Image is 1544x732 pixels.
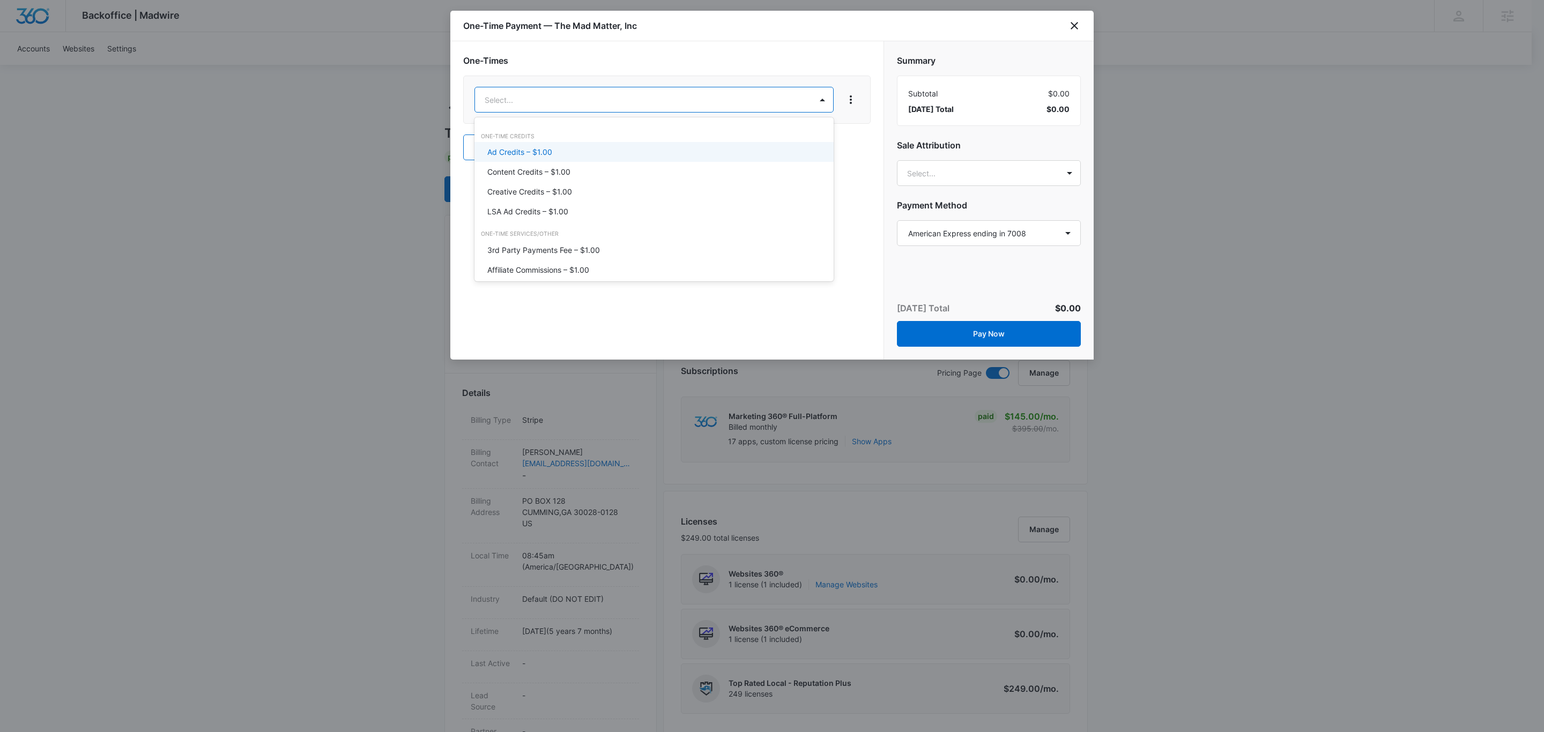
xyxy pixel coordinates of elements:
div: One-Time Services/Other [474,230,833,238]
p: LSA Ad Credits – $1.00 [487,206,568,217]
p: Ad Credits – $1.00 [487,146,552,158]
div: One-Time Credits [474,132,833,141]
p: Creative Credits – $1.00 [487,186,572,197]
p: 3rd Party Payments Fee – $1.00 [487,244,600,256]
p: Content Credits – $1.00 [487,166,570,177]
p: Affiliate Commissions – $1.00 [487,264,589,275]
